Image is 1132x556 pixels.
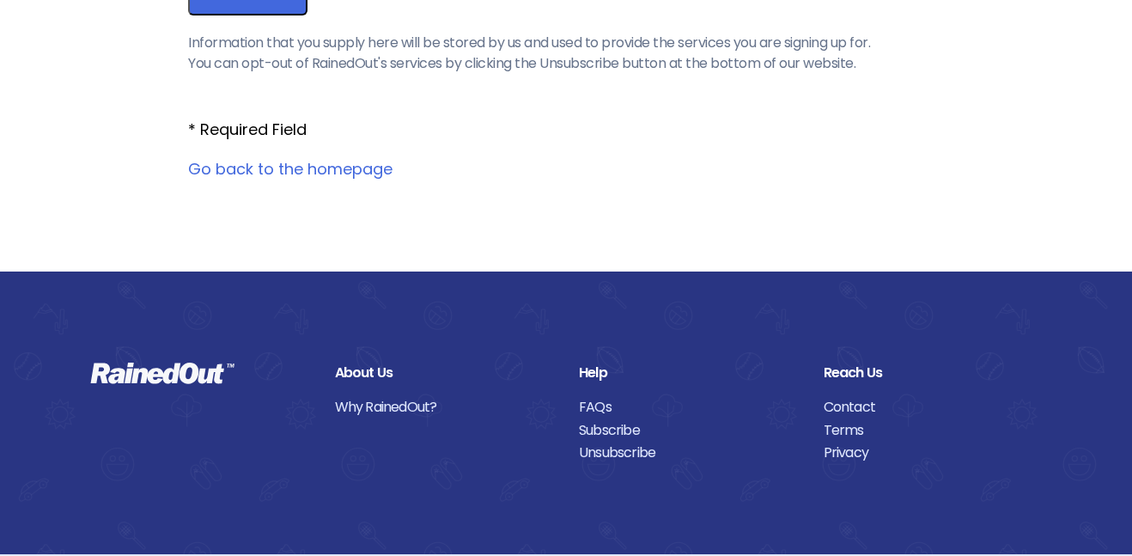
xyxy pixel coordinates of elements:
[824,419,1043,442] a: Terms
[335,396,554,419] a: Why RainedOut?
[824,362,1043,384] div: Reach Us
[579,442,798,464] a: Unsubscribe
[188,33,944,74] p: Information that you supply here will be stored by us and used to provide the services you are si...
[188,119,944,141] div: * Required Field
[188,158,393,180] a: Go back to the homepage
[824,442,1043,464] a: Privacy
[824,396,1043,419] a: Contact
[579,419,798,442] a: Subscribe
[579,396,798,419] a: FAQs
[579,362,798,384] div: Help
[335,362,554,384] div: About Us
